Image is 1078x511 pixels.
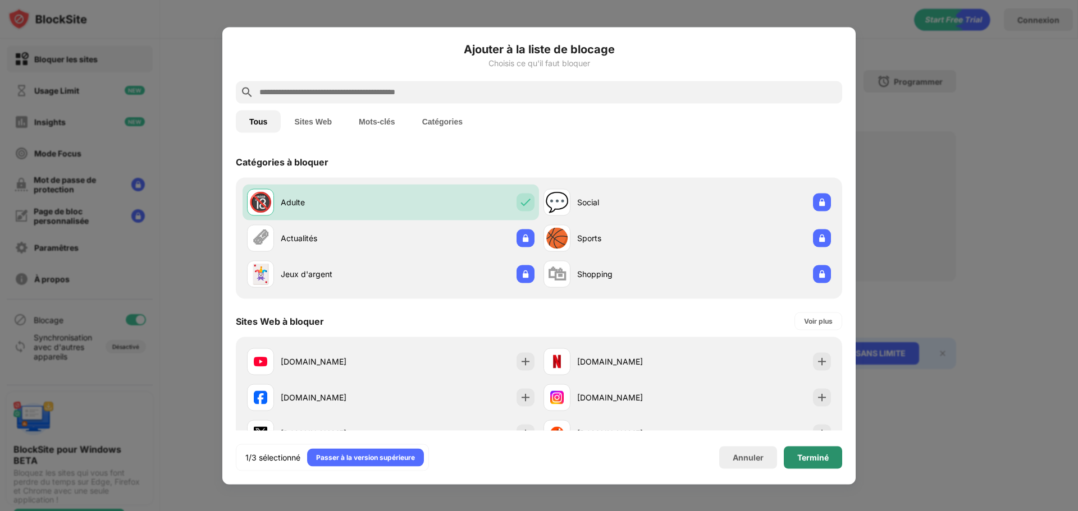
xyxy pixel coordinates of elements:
div: [DOMAIN_NAME] [577,356,687,367]
div: Catégories à bloquer [236,156,328,167]
div: 🛍 [547,263,567,286]
div: Adulte [281,196,391,208]
div: [DOMAIN_NAME] [281,392,391,403]
div: [DOMAIN_NAME] [281,427,391,439]
div: Social [577,196,687,208]
div: Choisis ce qu'il faut bloquer [236,58,842,67]
img: favicons [254,426,267,440]
div: [DOMAIN_NAME] [577,392,687,403]
button: Sites Web [281,110,345,132]
button: Catégories [409,110,476,132]
div: Sites Web à bloquer [236,315,324,326]
img: favicons [550,355,564,368]
div: 🔞 [249,191,272,214]
div: 1/3 sélectionné [245,452,300,463]
div: [DOMAIN_NAME] [577,427,687,439]
div: Annuler [733,453,764,462]
div: 🃏 [249,263,272,286]
button: Mots-clés [345,110,409,132]
div: Sports [577,232,687,244]
div: Shopping [577,268,687,280]
div: Voir plus [804,315,833,326]
img: favicons [254,390,267,404]
div: [DOMAIN_NAME] [281,356,391,367]
img: favicons [550,426,564,440]
h6: Ajouter à la liste de blocage [236,40,842,57]
img: favicons [254,355,267,368]
img: favicons [550,390,564,404]
button: Tous [236,110,281,132]
div: 🏀 [545,227,569,250]
div: 💬 [545,191,569,214]
div: Terminé [797,453,829,462]
div: Passer à la version supérieure [316,452,415,463]
div: Jeux d'argent [281,268,391,280]
div: 🗞 [251,227,270,250]
img: search.svg [240,85,254,99]
div: Actualités [281,232,391,244]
